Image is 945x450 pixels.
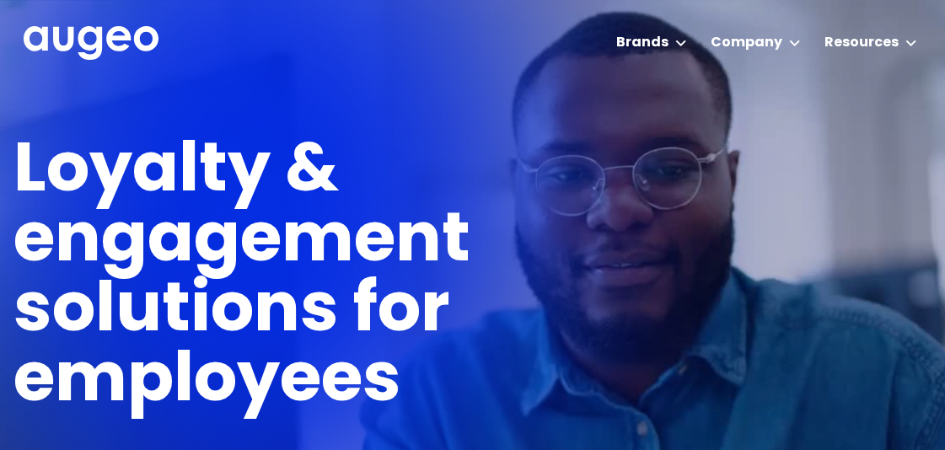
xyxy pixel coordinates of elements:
div: Brands [616,33,668,53]
div: Company [711,33,782,53]
a: home [24,26,158,62]
div: Resources [824,33,899,53]
img: Augeo's full logo in white. [24,26,158,61]
h1: employees [13,348,431,418]
h1: Loyalty & engagement solutions for [13,138,742,348]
